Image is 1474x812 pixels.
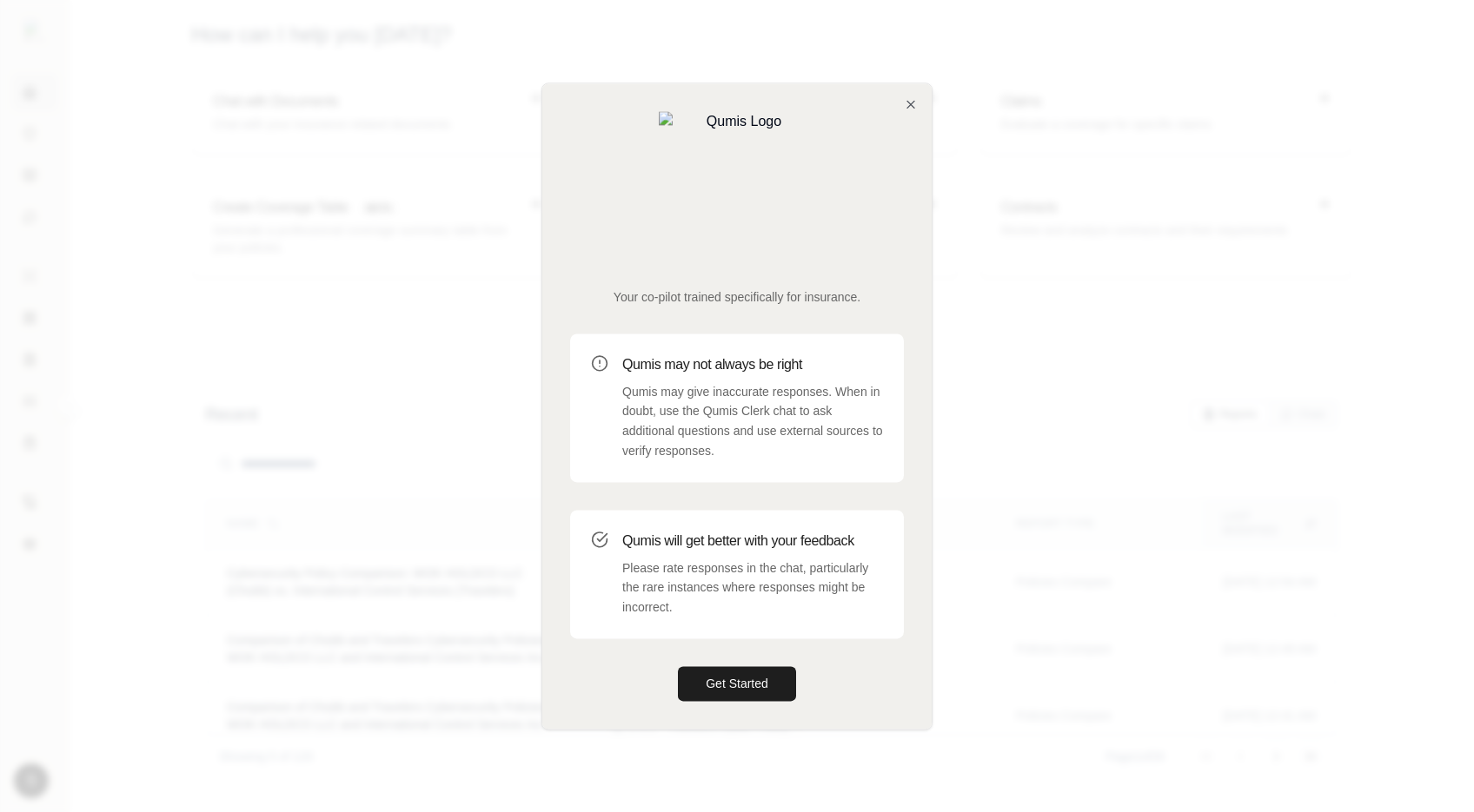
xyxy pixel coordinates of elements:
[622,354,883,375] h3: Qumis may not always be right
[622,382,883,461] p: Qumis may give inaccurate responses. When in doubt, use the Qumis Clerk chat to ask additional qu...
[659,111,815,267] img: Qumis Logo
[570,288,904,306] p: Your co-pilot trained specifically for insurance.
[678,666,796,701] button: Get Started
[622,531,883,551] h3: Qumis will get better with your feedback
[622,558,883,617] p: Please rate responses in the chat, particularly the rare instances where responses might be incor...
